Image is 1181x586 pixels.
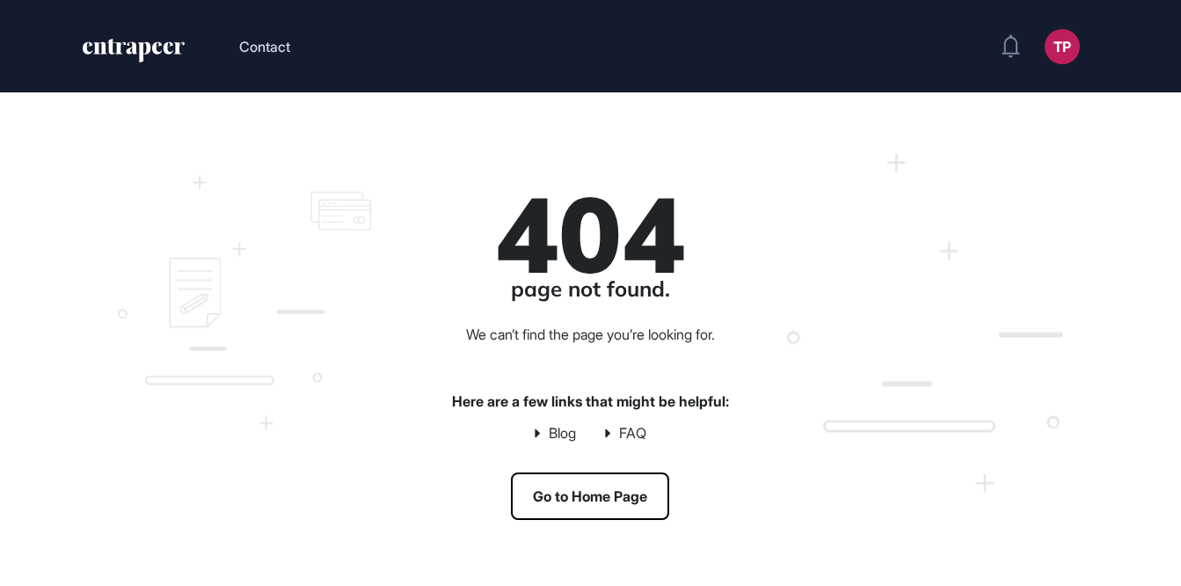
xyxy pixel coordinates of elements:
div: page not found. [511,278,670,299]
a: entrapeer-logo [81,39,186,69]
div: We can’t find the page you’re looking for. [466,327,715,341]
div: Here are a few links that might be helpful: [452,394,729,408]
a: Go to Home Page [511,472,669,520]
button: TP [1045,29,1080,64]
a: Blog [549,425,576,442]
button: Contact [239,35,290,58]
div: 404 [495,188,685,278]
a: FAQ [619,425,646,442]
